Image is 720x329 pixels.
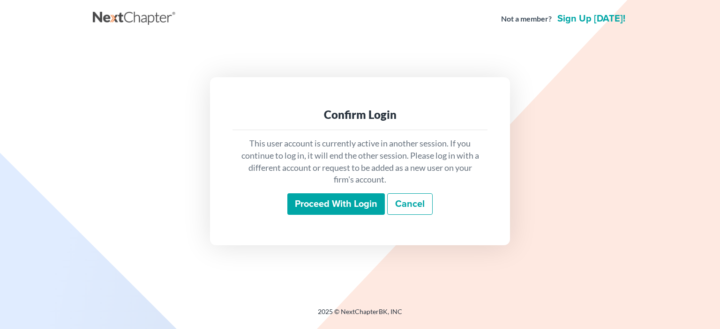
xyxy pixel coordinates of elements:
div: 2025 © NextChapterBK, INC [93,307,627,324]
input: Proceed with login [287,193,385,215]
strong: Not a member? [501,14,552,24]
a: Cancel [387,193,433,215]
a: Sign up [DATE]! [555,14,627,23]
p: This user account is currently active in another session. If you continue to log in, it will end ... [240,138,480,186]
div: Confirm Login [240,107,480,122]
